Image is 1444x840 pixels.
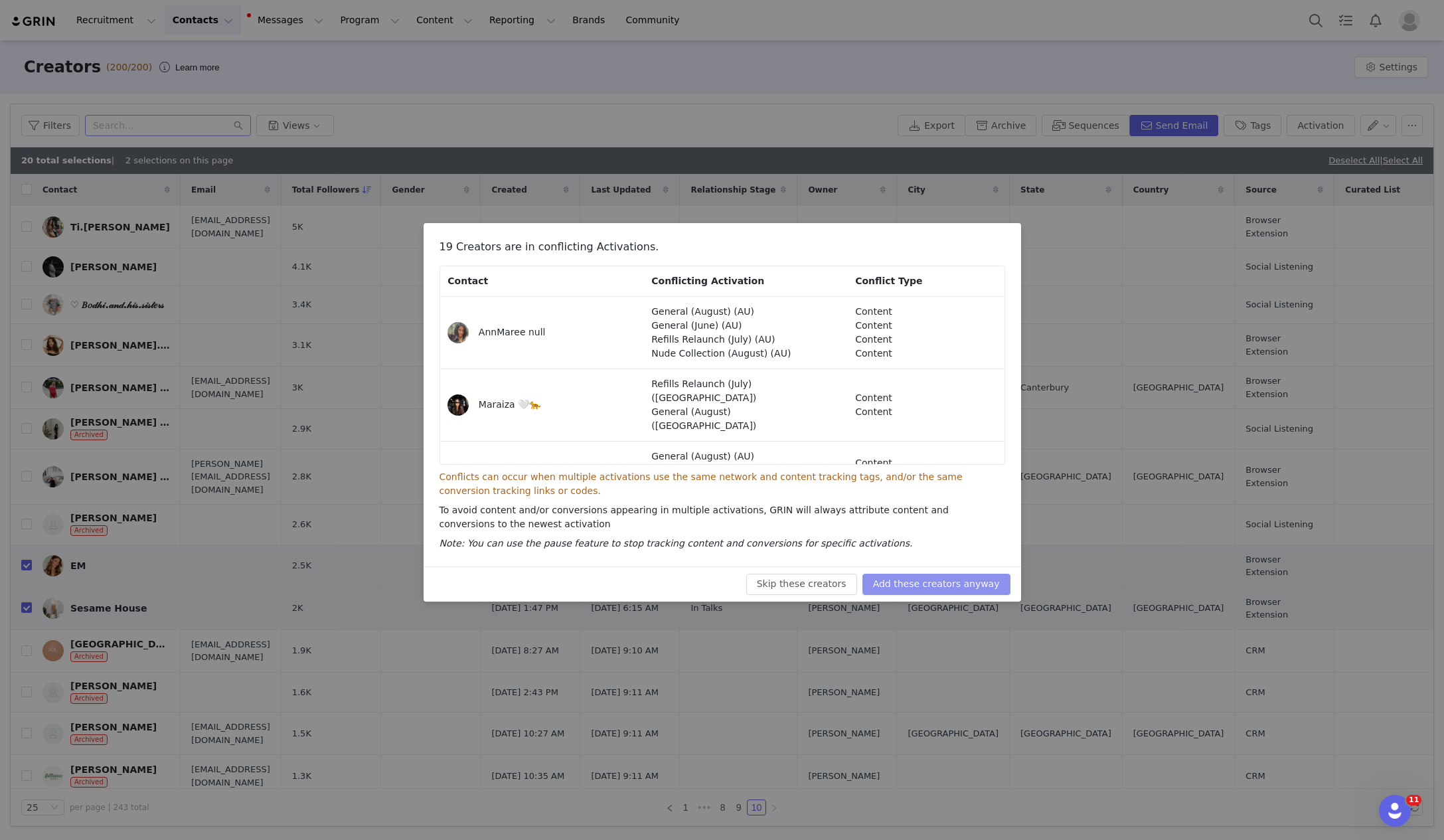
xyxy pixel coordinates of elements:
[1406,795,1421,805] span: 11
[651,333,837,347] p: Refills Relaunch (July) (AU)
[651,305,837,319] p: General (August) (AU)
[855,276,922,286] span: Conflict Type
[479,327,546,337] span: AnnMaree null
[651,450,837,463] p: General (August) (AU)
[440,470,1005,498] p: Conflicts can occur when multiple activations use the same network and content tracking tags, and...
[447,322,469,343] img: 05a7be0c-6e1e-4224-9668-8322825dd0ee.jpg
[651,405,837,433] p: General (August) ([GEOGRAPHIC_DATA])
[1379,795,1411,827] iframe: Intercom live chat
[479,399,540,410] span: Maraiza 🤍🐆
[855,305,994,319] p: Content
[746,574,857,595] button: Skip these creators
[440,503,1005,531] p: To avoid content and/or conversions appearing in multiple activations, GRIN will always attribute...
[651,463,837,477] p: General (July) ([GEOGRAPHIC_DATA])
[440,239,1005,260] h3: 19 Creators are in conflicting Activations.
[651,347,837,361] p: Nude Collection (August) (AU)
[447,276,488,286] span: Contact
[440,537,1005,550] p: Note: You can use the pause feature to stop tracking content and conversions for specific activat...
[855,391,994,405] p: Content
[855,319,994,333] p: Content
[447,394,469,416] img: 0f31ab0e-016d-4c1c-b127-a0a9ec9daf1d--s.jpg
[855,456,994,470] p: Content
[651,276,764,286] span: Conflicting Activation
[651,319,837,333] p: General (June) (AU)
[651,377,837,405] p: Refills Relaunch (July) ([GEOGRAPHIC_DATA])
[855,333,994,347] p: Content
[855,405,994,419] p: Content
[855,347,994,361] p: Content
[862,574,1010,595] button: Add these creators anyway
